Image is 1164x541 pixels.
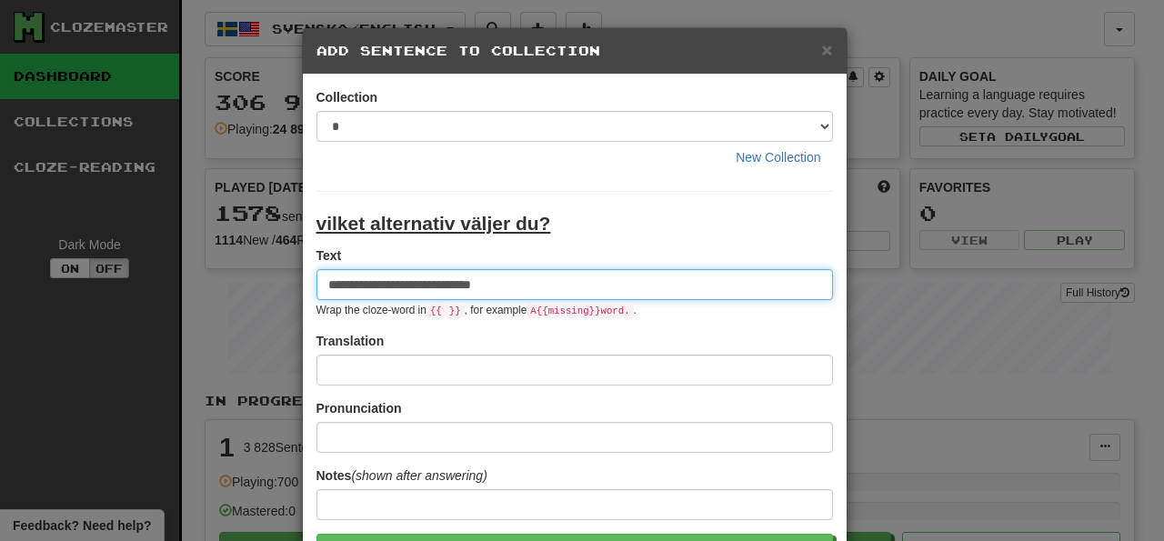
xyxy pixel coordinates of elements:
code: }} [446,304,465,318]
label: Pronunciation [316,399,402,417]
button: New Collection [724,142,832,173]
button: Close [821,40,832,59]
label: Text [316,246,342,265]
u: vilket alternativ väljer du? [316,213,551,234]
h5: Add Sentence to Collection [316,42,833,60]
code: A {{ missing }} word. [527,304,633,318]
label: Collection [316,88,378,106]
label: Notes [316,466,487,485]
span: × [821,39,832,60]
em: (shown after answering) [351,468,487,483]
small: Wrap the cloze-word in , for example . [316,304,637,316]
code: {{ [426,304,446,318]
label: Translation [316,332,385,350]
